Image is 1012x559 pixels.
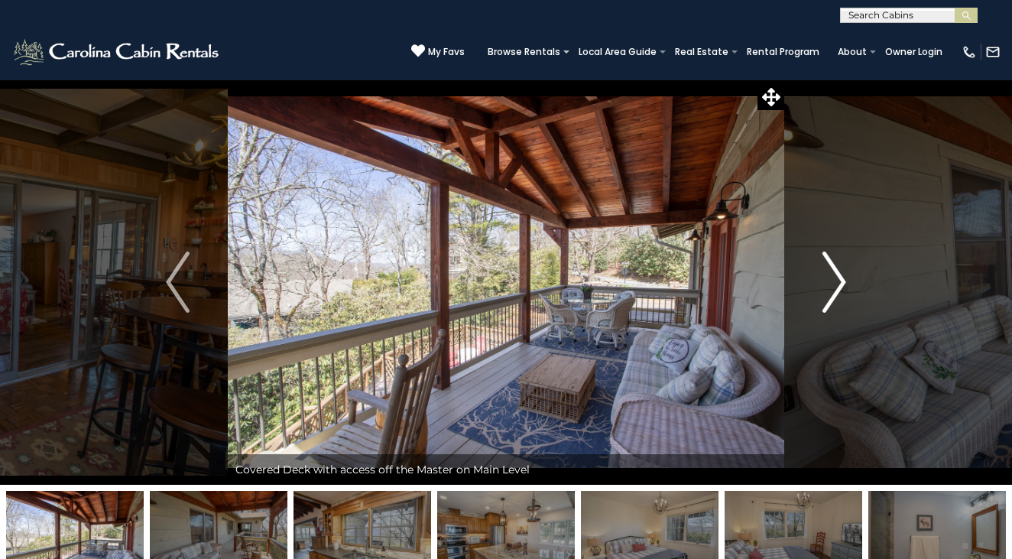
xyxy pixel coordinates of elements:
a: Local Area Guide [571,41,664,63]
a: Browse Rentals [480,41,568,63]
button: Previous [128,80,228,485]
a: Real Estate [667,41,736,63]
span: My Favs [428,45,465,59]
div: Covered Deck with access off the Master on Main Level [228,454,784,485]
img: arrow [166,252,189,313]
button: Next [784,80,884,485]
img: White-1-2.png [11,37,223,67]
a: My Favs [411,44,465,60]
a: About [830,41,874,63]
a: Rental Program [739,41,827,63]
img: mail-regular-white.png [985,44,1001,60]
img: phone-regular-white.png [962,44,977,60]
img: arrow [822,252,845,313]
a: Owner Login [877,41,950,63]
